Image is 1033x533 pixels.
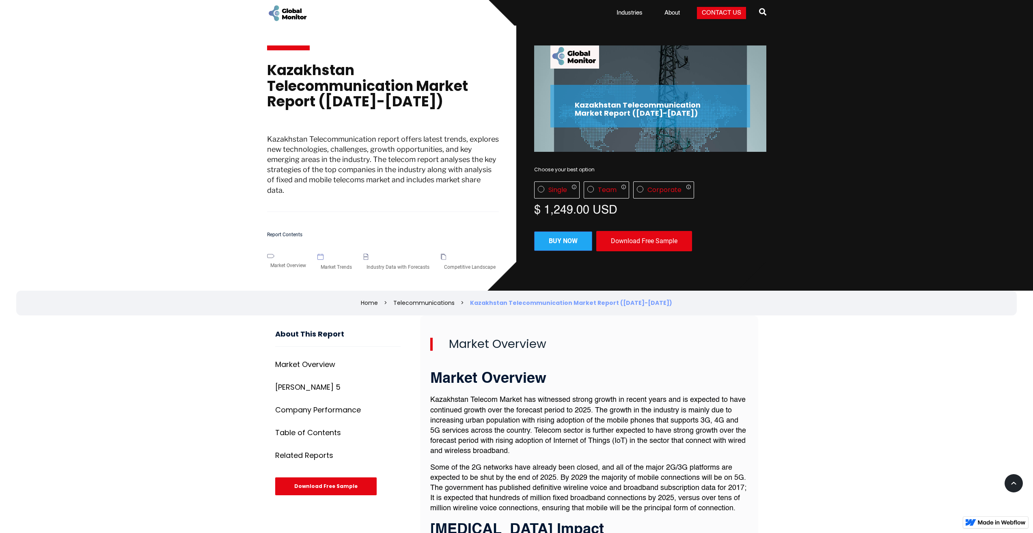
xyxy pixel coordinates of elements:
[363,260,433,274] div: Industry Data with Forecasts
[275,383,341,391] div: [PERSON_NAME] 5
[275,330,401,347] h3: About This Report
[275,402,401,418] a: Company Performance
[275,379,401,395] a: [PERSON_NAME] 5
[697,7,746,19] a: Contact Us
[267,63,499,118] h1: Kazakhstan Telecommunication Market Report ([DATE]-[DATE])
[393,299,455,307] a: Telecommunications
[575,101,726,117] h2: Kazakhstan Telecommunication Market Report ([DATE]-[DATE])
[534,181,766,199] div: License
[275,356,401,373] a: Market Overview
[461,299,464,307] div: >
[534,203,766,215] div: $ 1,249.00 USD
[267,4,308,22] a: home
[759,5,766,21] a: 
[534,166,766,174] div: Choose your best option
[275,425,401,441] a: Table of Contents
[275,406,361,414] div: Company Performance
[267,258,309,273] div: Market Overview
[275,360,335,369] div: Market Overview
[612,9,647,17] a: Industries
[317,260,355,274] div: Market Trends
[430,371,748,387] h3: Market Overview
[430,338,748,351] h2: Market Overview
[267,232,499,237] h5: Report Contents
[441,260,499,274] div: Competitive Landscape
[267,134,499,212] p: Kazakhstan Telecommunication report offers latest trends, explores new technologies, challenges, ...
[275,477,377,495] div: Download Free Sample
[275,429,341,437] div: Table of Contents
[978,520,1026,525] img: Made in Webflow
[548,186,567,194] div: Single
[759,6,766,17] span: 
[598,186,617,194] div: Team
[470,299,672,307] div: Kazakhstan Telecommunication Market Report ([DATE]-[DATE])
[660,9,685,17] a: About
[275,451,333,460] div: Related Reports
[275,447,401,464] a: Related Reports
[534,231,592,251] a: Buy now
[596,231,692,251] div: Download Free Sample
[430,463,748,514] p: Some of the 2G networks have already been closed, and all of the major 2G/3G platforms are expect...
[361,299,378,307] a: Home
[384,299,387,307] div: >
[430,395,748,456] p: Kazakhstan Telecom Market has witnessed strong growth in recent years and is expected to have con...
[647,186,681,194] div: Corporate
